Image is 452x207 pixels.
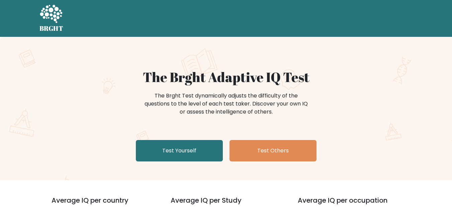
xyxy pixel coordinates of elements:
a: Test Others [230,140,317,161]
h5: BRGHT [39,24,64,32]
a: Test Yourself [136,140,223,161]
div: The Brght Test dynamically adjusts the difficulty of the questions to the level of each test take... [143,92,310,116]
a: BRGHT [39,3,64,34]
h1: The Brght Adaptive IQ Test [63,69,389,85]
